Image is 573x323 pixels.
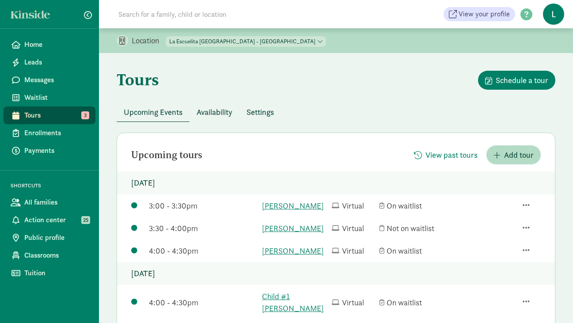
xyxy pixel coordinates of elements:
iframe: Chat Widget [529,281,573,323]
span: Waitlist [24,92,88,103]
a: Waitlist [4,89,95,106]
button: Availability [190,103,239,122]
a: Classrooms [4,247,95,264]
span: Action center [24,215,88,225]
a: View your profile [444,7,515,21]
button: Schedule a tour [478,71,555,90]
span: Public profile [24,232,88,243]
div: On waitlist [379,245,445,257]
div: 4:00 - 4:30pm [149,296,258,308]
div: Virtual [332,200,376,212]
input: Search for a family, child or location [113,5,361,23]
a: Child #1 [PERSON_NAME] [262,290,327,314]
span: View your profile [459,9,510,19]
a: Public profile [4,229,95,247]
span: Upcoming Events [124,106,182,118]
span: Add tour [504,149,534,161]
a: Leads [4,53,95,71]
span: Tours [24,110,88,121]
a: Payments [4,142,95,160]
h1: Tours [117,71,159,88]
span: Messages [24,75,88,85]
span: 25 [81,216,90,224]
div: Virtual [332,296,376,308]
span: Home [24,39,88,50]
span: 3 [81,111,89,119]
a: All families [4,194,95,211]
span: All families [24,197,88,208]
span: Settings [247,106,274,118]
div: On waitlist [379,296,445,308]
a: [PERSON_NAME] [262,245,327,257]
div: On waitlist [379,200,445,212]
p: [DATE] [117,171,555,194]
a: Tours 3 [4,106,95,124]
button: Upcoming Events [117,103,190,122]
div: 3:30 - 4:00pm [149,222,258,234]
span: L [543,4,564,25]
a: Enrollments [4,124,95,142]
a: Home [4,36,95,53]
button: Add tour [486,145,541,164]
span: View past tours [425,149,478,161]
a: Messages [4,71,95,89]
button: View past tours [407,145,485,164]
button: Settings [239,103,281,122]
span: Leads [24,57,88,68]
a: [PERSON_NAME] [262,222,327,234]
span: Enrollments [24,128,88,138]
a: Tuition [4,264,95,282]
h2: Upcoming tours [131,150,202,160]
span: Classrooms [24,250,88,261]
a: [PERSON_NAME] [262,200,327,212]
span: Availability [197,106,232,118]
div: Virtual [332,245,376,257]
p: Location [132,35,166,46]
div: 3:00 - 3:30pm [149,200,258,212]
div: Not on waitlist [379,222,445,234]
span: Payments [24,145,88,156]
a: View past tours [407,150,485,160]
span: Schedule a tour [496,74,548,86]
a: Action center 25 [4,211,95,229]
div: 4:00 - 4:30pm [149,245,258,257]
span: Tuition [24,268,88,278]
p: [DATE] [117,262,555,285]
div: Virtual [332,222,376,234]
